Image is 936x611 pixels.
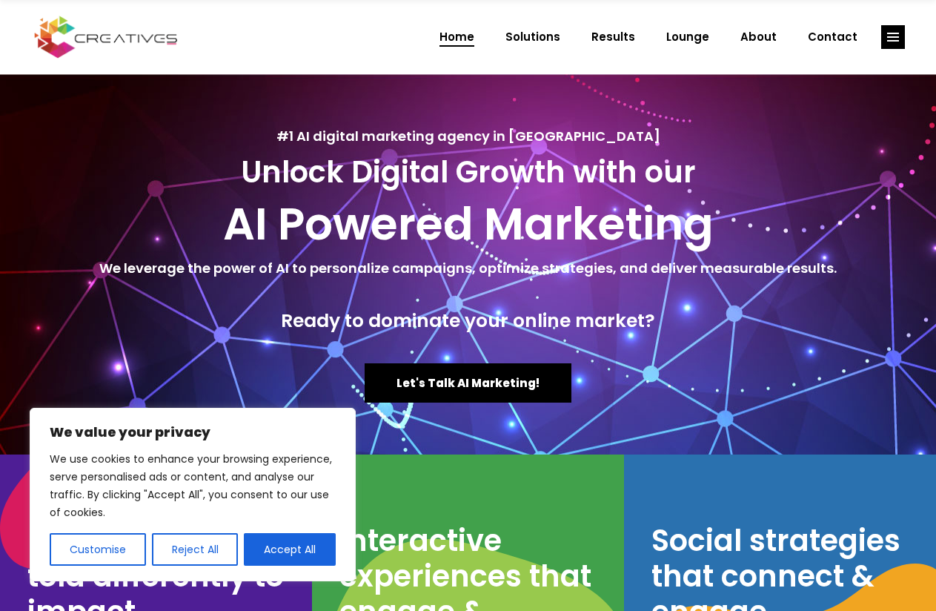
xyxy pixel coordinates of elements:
[808,18,857,56] span: Contact
[152,533,239,566] button: Reject All
[15,310,921,332] h4: Ready to dominate your online market?
[792,18,873,56] a: Contact
[50,533,146,566] button: Customise
[365,363,571,403] a: Let's Talk AI Marketing!
[15,126,921,147] h5: #1 AI digital marketing agency in [GEOGRAPHIC_DATA]
[591,18,635,56] span: Results
[666,18,709,56] span: Lounge
[881,25,905,49] a: link
[15,258,921,279] h5: We leverage the power of AI to personalize campaigns, optimize strategies, and deliver measurable...
[396,375,540,391] span: Let's Talk AI Marketing!
[50,450,336,521] p: We use cookies to enhance your browsing experience, serve personalised ads or content, and analys...
[15,197,921,251] h2: AI Powered Marketing
[15,154,921,190] h3: Unlock Digital Growth with our
[505,18,560,56] span: Solutions
[439,18,474,56] span: Home
[50,423,336,441] p: We value your privacy
[31,14,181,60] img: Creatives
[576,18,651,56] a: Results
[424,18,490,56] a: Home
[244,533,336,566] button: Accept All
[30,408,356,581] div: We value your privacy
[725,18,792,56] a: About
[740,18,777,56] span: About
[651,18,725,56] a: Lounge
[490,18,576,56] a: Solutions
